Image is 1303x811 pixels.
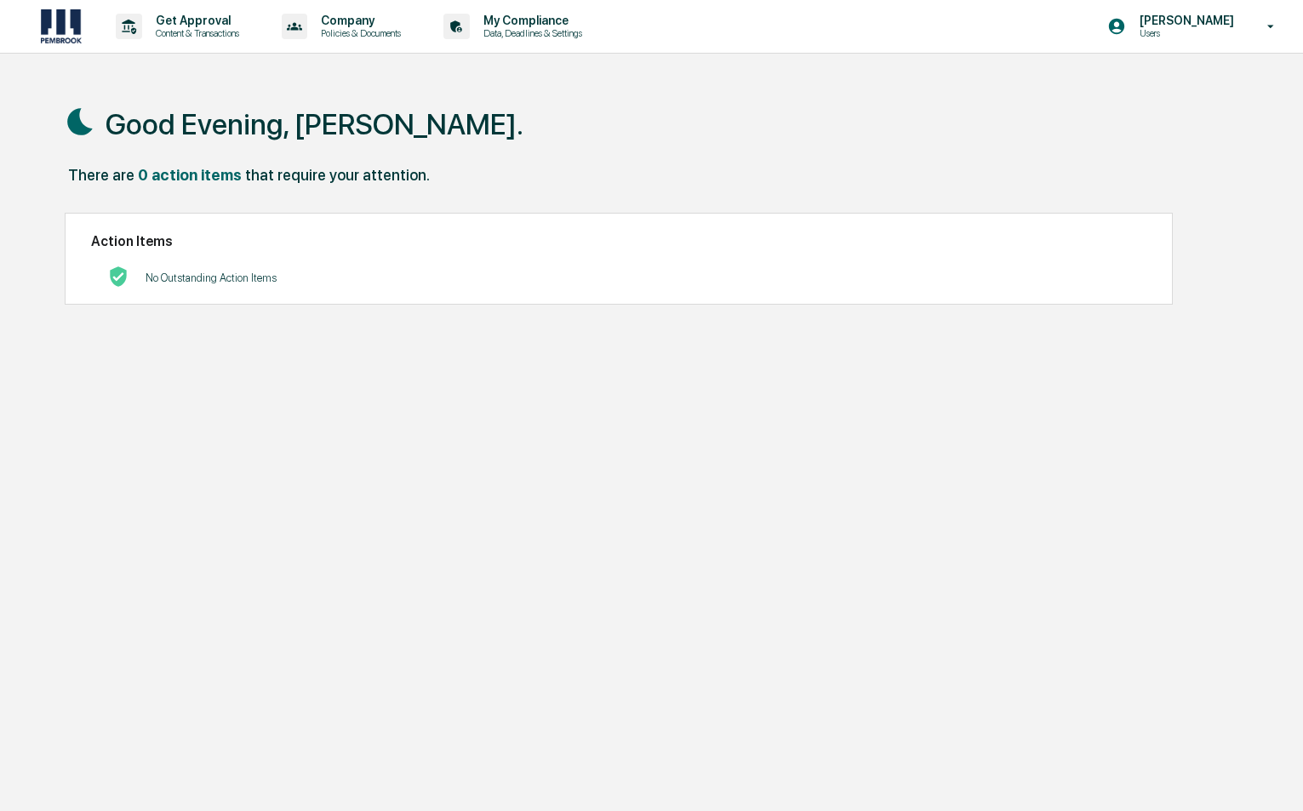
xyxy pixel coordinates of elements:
[91,233,1146,249] h2: Action Items
[1126,27,1243,39] p: Users
[1126,14,1243,27] p: [PERSON_NAME]
[245,166,430,184] div: that require your attention.
[146,271,277,284] p: No Outstanding Action Items
[142,14,248,27] p: Get Approval
[307,27,409,39] p: Policies & Documents
[106,107,523,141] h1: Good Evening, [PERSON_NAME].
[68,166,134,184] div: There are
[307,14,409,27] p: Company
[41,9,82,43] img: logo
[108,266,129,287] img: No Actions logo
[470,27,591,39] p: Data, Deadlines & Settings
[470,14,591,27] p: My Compliance
[142,27,248,39] p: Content & Transactions
[138,166,242,184] div: 0 action items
